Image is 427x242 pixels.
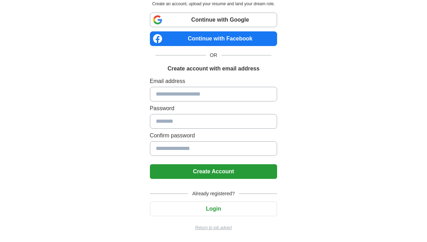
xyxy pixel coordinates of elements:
p: Create an account, upload your resume and land your dream role. [151,1,276,7]
span: OR [206,52,222,59]
a: Continue with Facebook [150,31,277,46]
label: Password [150,104,277,113]
span: Already registered? [188,190,239,197]
button: Create Account [150,164,277,179]
a: Return to job advert [150,225,277,231]
label: Confirm password [150,131,277,140]
h1: Create account with email address [167,65,259,73]
button: Login [150,202,277,216]
label: Email address [150,77,277,85]
a: Continue with Google [150,13,277,27]
a: Login [150,206,277,212]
